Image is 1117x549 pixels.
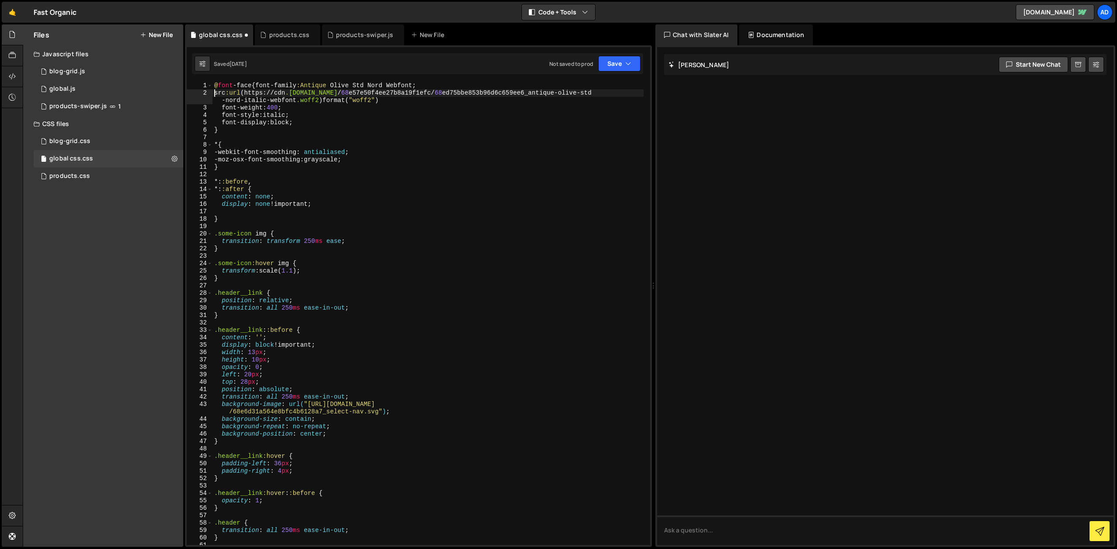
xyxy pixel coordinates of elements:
div: 46 [187,430,212,438]
div: 34 [187,334,212,341]
span: 1 [118,103,121,110]
div: products.css [269,31,310,39]
div: Javascript files [23,45,183,63]
div: Documentation [739,24,813,45]
div: global css.css [49,155,93,163]
button: Code + Tools [522,4,595,20]
div: Not saved to prod [549,60,593,68]
div: 2 [187,89,212,104]
div: 58 [187,519,212,527]
div: 17318/48332.js [34,63,183,80]
div: blog-grid.js [49,68,85,75]
div: 44 [187,416,212,423]
div: 12 [187,171,212,178]
div: Fast Organic [34,7,76,17]
div: 16 [187,201,212,208]
div: 24 [187,260,212,267]
h2: [PERSON_NAME] [668,61,729,69]
div: 5 [187,119,212,126]
div: 10 [187,156,212,164]
div: 37 [187,356,212,364]
div: 17318/48055.js [34,80,183,98]
div: 30 [187,304,212,312]
div: 19 [187,223,212,230]
div: products-swiper.js [49,102,107,110]
div: 45 [187,423,212,430]
div: global css.css [199,31,243,39]
button: New File [140,31,173,38]
div: 39 [187,371,212,379]
div: 59 [187,527,212,534]
div: 17318/48399.css [34,167,183,185]
div: 22 [187,245,212,252]
div: 49 [187,453,212,460]
div: 23 [187,252,212,260]
div: 28 [187,290,212,297]
div: 17318/48331.css [34,133,183,150]
div: 13 [187,178,212,186]
div: global.js [49,85,75,93]
div: Chat with Slater AI [655,24,737,45]
div: 4 [187,112,212,119]
button: Save [598,56,641,72]
div: 20 [187,230,212,238]
a: [DOMAIN_NAME] [1016,4,1094,20]
div: 15 [187,193,212,201]
div: blog-grid.css [49,137,90,145]
div: 43 [187,401,212,416]
div: 60 [187,534,212,542]
div: 56 [187,505,212,512]
div: 29 [187,297,212,304]
div: 51 [187,467,212,475]
div: 33 [187,327,212,334]
a: 🤙 [2,2,23,23]
div: 50 [187,460,212,467]
div: New File [411,31,448,39]
div: 14 [187,186,212,193]
div: 41 [187,386,212,393]
div: 3 [187,104,212,112]
div: products-swiper.js [336,31,394,39]
div: 52 [187,475,212,482]
div: [DATE] [230,60,247,68]
div: 9 [187,149,212,156]
h2: Files [34,30,49,40]
div: 27 [187,282,212,290]
div: 8 [187,141,212,149]
div: 18 [187,215,212,223]
div: 21 [187,238,212,245]
div: 55 [187,497,212,505]
div: products.css [49,172,90,180]
div: 57 [187,512,212,519]
div: 17318/48398.js [34,98,183,115]
div: 7 [187,134,212,141]
button: Start new chat [999,57,1068,72]
div: 36 [187,349,212,356]
div: 35 [187,341,212,349]
div: 11 [187,164,212,171]
div: 54 [187,490,212,497]
div: 17318/48054.css [34,150,183,167]
div: 25 [187,267,212,275]
div: 26 [187,275,212,282]
div: 32 [187,319,212,327]
div: 38 [187,364,212,371]
div: Saved [214,60,247,68]
div: 42 [187,393,212,401]
div: 6 [187,126,212,134]
div: 40 [187,379,212,386]
div: 31 [187,312,212,319]
div: 47 [187,438,212,445]
div: 17 [187,208,212,215]
div: 48 [187,445,212,453]
div: 53 [187,482,212,490]
div: 1 [187,82,212,89]
div: CSS files [23,115,183,133]
div: 61 [187,542,212,549]
a: ad [1097,4,1113,20]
